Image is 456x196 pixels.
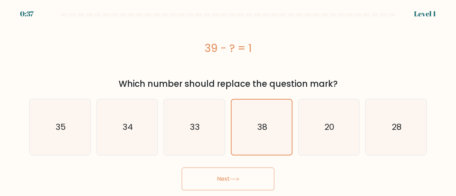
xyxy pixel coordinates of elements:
text: 33 [190,121,200,133]
text: 35 [55,121,66,133]
div: 0:37 [20,9,33,19]
button: Next [182,168,274,190]
div: Which number should replace the question mark? [33,78,423,90]
text: 20 [325,121,334,133]
div: Level 1 [414,9,436,19]
text: 34 [123,121,133,133]
text: 28 [392,121,401,133]
div: 39 - ? = 1 [29,40,427,56]
text: 38 [257,121,267,133]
